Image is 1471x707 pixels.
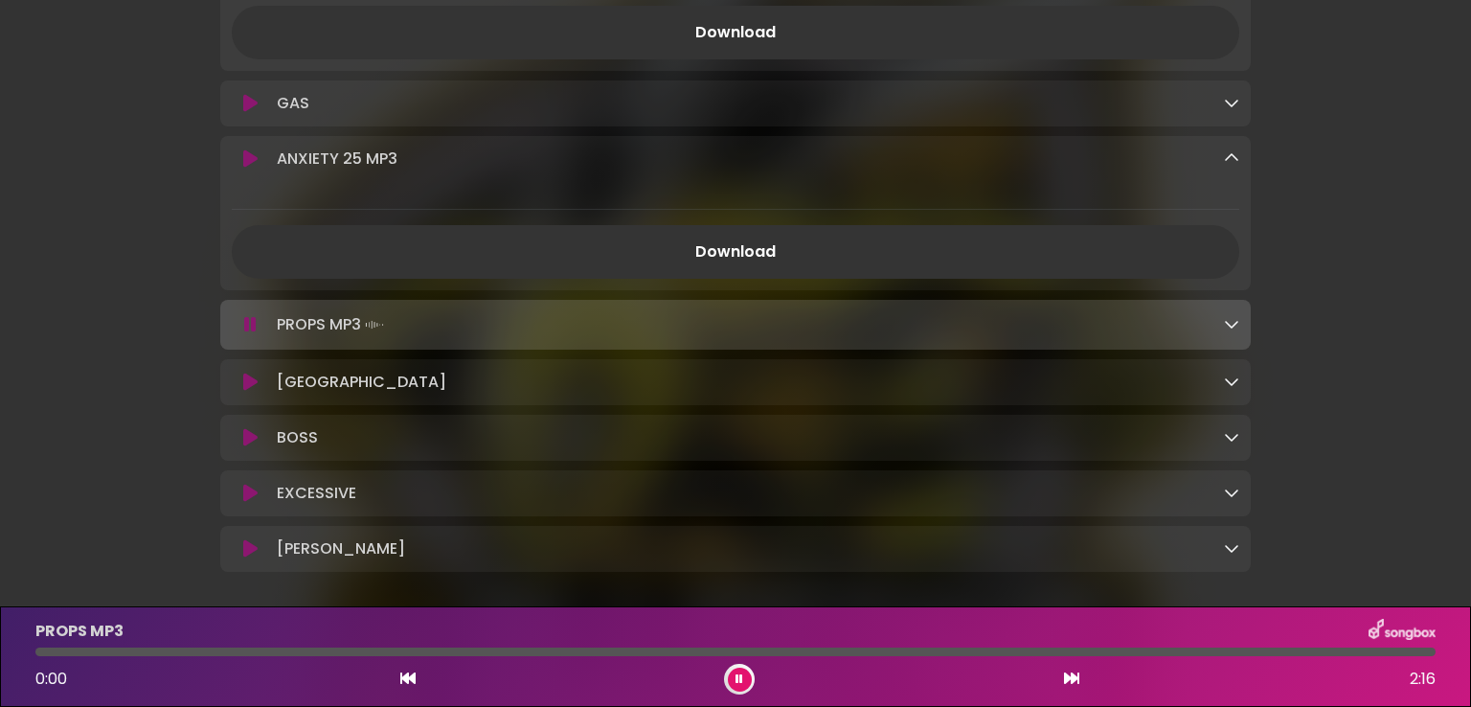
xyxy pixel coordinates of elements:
[277,371,446,394] p: [GEOGRAPHIC_DATA]
[277,537,405,560] p: [PERSON_NAME]
[277,426,318,449] p: BOSS
[232,225,1239,279] a: Download
[361,311,388,338] img: waveform4.gif
[1369,619,1436,644] img: songbox-logo-white.png
[35,620,124,643] p: PROPS MP3
[232,6,1239,59] a: Download
[277,148,397,171] p: ANXIETY 25 MP3
[277,311,388,338] p: PROPS MP3
[277,92,309,115] p: GAS
[277,482,356,505] p: EXCESSIVE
